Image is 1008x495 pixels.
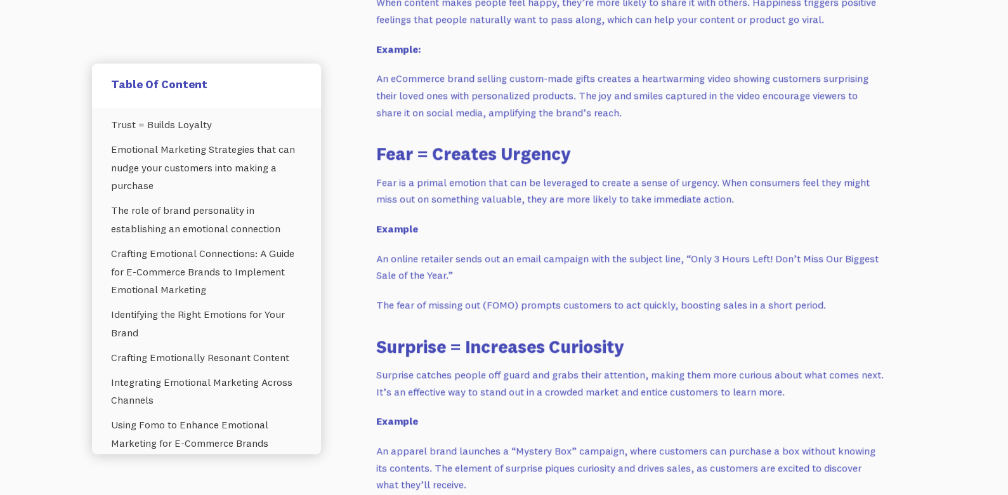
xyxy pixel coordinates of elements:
h3: Surprise = Increases Curiosity [376,334,884,359]
a: Using Fomo to Enhance Emotional Marketing for E-Commerce Brands [111,413,302,456]
a: Crafting Emotional Connections: A Guide for E-Commerce Brands to Implement Emotional Marketing [111,241,302,302]
p: An apparel brand launches a “Mystery Box” campaign, where customers can purchase a box without kn... [376,443,884,494]
p: An eCommerce brand selling custom-made gifts creates a heartwarming video showing customers surpr... [376,70,884,121]
a: Emotional Marketing Strategies that can nudge your customers into making a purchase [111,137,302,198]
h5: Table Of Content [111,76,302,91]
a: Crafting Emotionally Resonant Content [111,345,302,370]
strong: Example [376,415,418,428]
p: An online retailer sends out an email campaign with the subject line, “Only 3 Hours Left! Don’t M... [376,251,884,284]
p: The fear of missing out (FOMO) prompts customers to act quickly, boosting sales in a short period. [376,297,884,314]
p: Fear is a primal emotion that can be leveraged to create a sense of urgency. When consumers feel ... [376,175,884,208]
a: Identifying the Right Emotions for Your Brand [111,303,302,346]
a: The role of brand personality in establishing an emotional connection [111,199,302,242]
a: Trust = Builds Loyalty [111,112,302,137]
p: ‍ [376,221,884,238]
strong: Example: [376,43,421,56]
h3: Fear = Creates Urgency [376,142,884,166]
a: Integrating Emotional Marketing Across Channels [111,370,302,413]
strong: Example [376,223,418,235]
p: Surprise catches people off guard and grabs their attention, making them more curious about what ... [376,367,884,400]
p: ‍ [376,41,884,58]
